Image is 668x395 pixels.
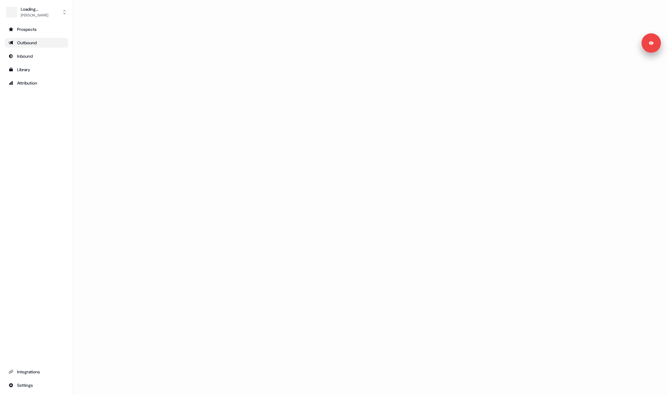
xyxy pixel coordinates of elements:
[5,78,68,88] a: Go to attribution
[5,65,68,74] a: Go to templates
[9,80,64,86] div: Attribution
[9,369,64,375] div: Integrations
[5,51,68,61] a: Go to Inbound
[9,67,64,73] div: Library
[5,380,68,390] a: Go to integrations
[5,38,68,48] a: Go to outbound experience
[9,40,64,46] div: Outbound
[21,12,48,18] div: [PERSON_NAME]
[5,24,68,34] a: Go to prospects
[21,6,48,12] div: Loading...
[9,53,64,59] div: Inbound
[9,26,64,32] div: Prospects
[5,367,68,377] a: Go to integrations
[5,5,68,20] button: Loading...[PERSON_NAME]
[9,382,64,388] div: Settings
